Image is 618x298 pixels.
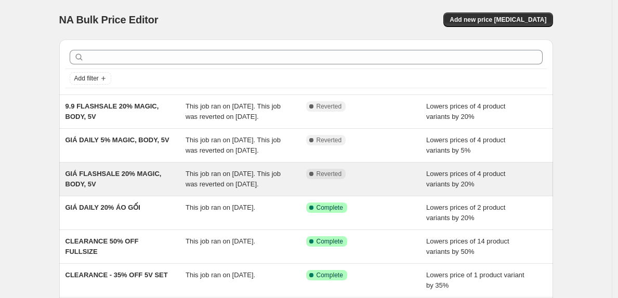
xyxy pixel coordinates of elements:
[70,72,111,85] button: Add filter
[65,170,162,188] span: GIÁ FLASHSALE 20% MAGIC, BODY, 5V
[65,204,140,211] span: GIÁ DAILY 20% ÁO GỐI
[426,102,505,120] span: Lowers prices of 4 product variants by 20%
[65,102,159,120] span: 9.9 FLASHSALE 20% MAGIC, BODY, 5V
[426,170,505,188] span: Lowers prices of 4 product variants by 20%
[65,237,139,255] span: CLEARANCE 50% OFF FULLSIZE
[186,136,281,154] span: This job ran on [DATE]. This job was reverted on [DATE].
[186,170,281,188] span: This job ran on [DATE]. This job was reverted on [DATE].
[186,271,255,279] span: This job ran on [DATE].
[443,12,553,27] button: Add new price [MEDICAL_DATA]
[59,14,159,25] span: NA Bulk Price Editor
[74,74,99,83] span: Add filter
[317,170,342,178] span: Reverted
[317,204,343,212] span: Complete
[186,237,255,245] span: This job ran on [DATE].
[317,237,343,246] span: Complete
[426,271,524,289] span: Lowers price of 1 product variant by 35%
[65,136,169,144] span: GIÁ DAILY 5% MAGIC, BODY, 5V
[317,102,342,111] span: Reverted
[186,204,255,211] span: This job ran on [DATE].
[186,102,281,120] span: This job ran on [DATE]. This job was reverted on [DATE].
[426,136,505,154] span: Lowers prices of 4 product variants by 5%
[65,271,168,279] span: CLEARANCE - 35% OFF 5V SET
[450,16,546,24] span: Add new price [MEDICAL_DATA]
[317,136,342,144] span: Reverted
[426,237,509,255] span: Lowers prices of 14 product variants by 50%
[426,204,505,222] span: Lowers prices of 2 product variants by 20%
[317,271,343,279] span: Complete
